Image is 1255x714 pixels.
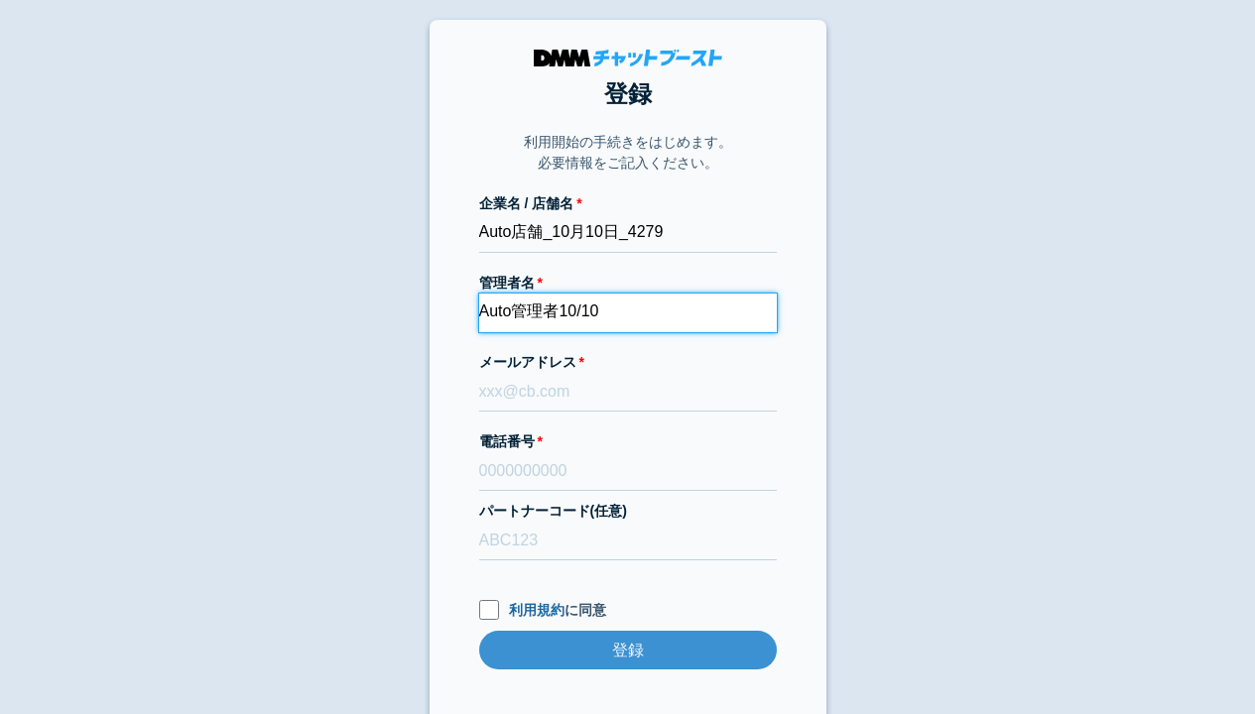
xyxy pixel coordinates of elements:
a: 利用規約 [509,602,565,618]
input: 登録 [479,631,777,669]
label: 管理者名 [479,273,777,294]
input: 会話 太郎 [479,294,777,332]
input: 株式会社チャットブースト [479,214,777,253]
label: パートナーコード(任意) [479,501,777,522]
h1: 登録 [479,76,777,112]
img: DMMチャットブースト [534,50,722,66]
input: 0000000000 [479,452,777,491]
label: に同意 [479,600,777,621]
input: xxx@cb.com [479,373,777,412]
label: 企業名 / 店舗名 [479,193,777,214]
input: ABC123 [479,522,777,560]
label: 電話番号 [479,431,777,452]
input: 利用規約に同意 [479,600,499,620]
label: メールアドレス [479,352,777,373]
p: 利用開始の手続きをはじめます。 必要情報をご記入ください。 [524,132,732,174]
